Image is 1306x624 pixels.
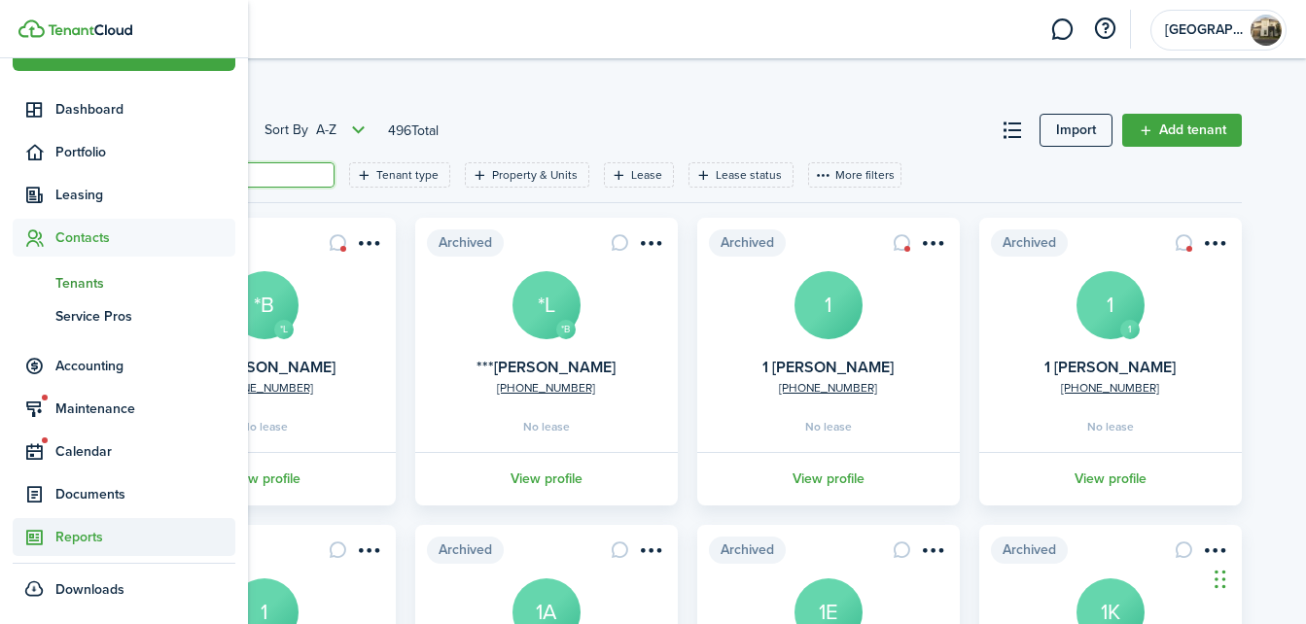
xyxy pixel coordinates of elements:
span: No lease [241,421,288,433]
span: Portfolio [55,142,235,162]
span: Archived [991,537,1068,564]
span: Reports [55,527,235,547]
a: 1 [794,271,863,339]
span: No lease [523,421,570,433]
button: Sort byA-Z [265,119,371,142]
a: [PHONE_NUMBER] [215,379,313,397]
button: Open menu [917,540,948,567]
iframe: Chat Widget [1209,531,1306,624]
a: Reports [13,518,235,556]
span: Tenants [55,273,235,294]
span: Contacts [55,227,235,248]
filter-tag-label: Tenant type [376,166,439,184]
button: Open menu [353,233,384,260]
img: Amarville [1251,15,1282,46]
a: Service Pros [13,299,235,332]
span: Amarville [1165,23,1243,37]
span: No lease [805,421,852,433]
button: Open menu [1199,233,1230,260]
button: Open menu [1199,540,1230,567]
a: Tenants [13,266,235,299]
button: Open resource center [1088,13,1121,46]
a: 1 [PERSON_NAME] [762,356,894,378]
span: A-Z [316,121,336,140]
span: Archived [709,537,786,564]
filter-tag-label: Lease status [716,166,782,184]
span: Create New [79,46,149,59]
span: Archived [427,537,504,564]
filter-tag-label: Property & Units [492,166,578,184]
span: Archived [427,229,504,257]
a: 1 [PERSON_NAME] [1044,356,1176,378]
span: Accounting [55,356,235,376]
img: TenantCloud [48,24,132,36]
a: Import [1040,114,1112,147]
button: Open menu [635,233,666,260]
filter-tag: Open filter [349,162,450,188]
a: 1 [1077,271,1145,339]
a: Dashboard [13,90,235,128]
a: ***[PERSON_NAME] [477,356,616,378]
button: Open menu [265,119,371,142]
a: [PHONE_NUMBER] [497,379,595,397]
button: Open menu [353,540,384,567]
span: Archived [709,229,786,257]
span: Sort by [265,121,316,140]
a: View profile [130,452,399,505]
a: View profile [412,452,681,505]
a: [PHONE_NUMBER] [779,379,877,397]
span: No lease [1087,421,1134,433]
a: Add tenant [1122,114,1242,147]
span: Maintenance [55,399,235,419]
filter-tag-label: Lease [631,166,662,184]
filter-tag: Open filter [465,162,589,188]
div: Drag [1215,550,1226,608]
button: Open menu [635,540,666,567]
a: View profile [694,452,963,505]
a: View profile [976,452,1245,505]
span: Downloads [55,579,124,600]
span: Archived [991,229,1068,257]
avatar-text: 1 [1120,320,1140,339]
span: Calendar [55,441,235,462]
header-page-total: 496 Total [388,121,439,141]
filter-tag: Open filter [688,162,794,188]
filter-tag: Open filter [604,162,674,188]
button: More filters [808,162,901,188]
a: [PHONE_NUMBER] [1061,379,1159,397]
button: Open menu [917,233,948,260]
span: Service Pros [55,306,235,327]
a: Messaging [1043,5,1080,54]
span: Leasing [55,185,235,205]
img: TenantCloud [18,19,45,38]
a: *** [PERSON_NAME] [193,356,335,378]
span: Documents [55,484,235,504]
span: Dashboard [55,99,235,120]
